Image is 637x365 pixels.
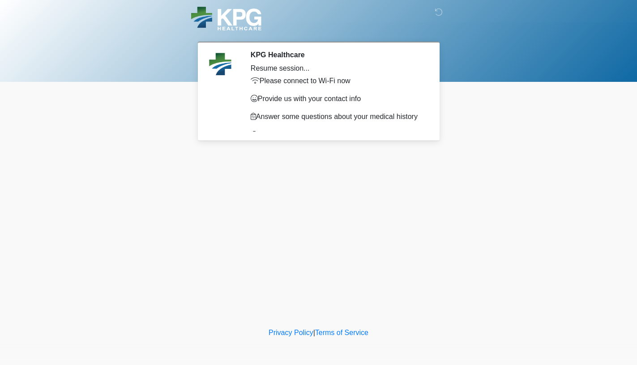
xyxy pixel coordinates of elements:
[251,129,424,140] p: Complete a video call with one of our providers
[251,63,424,74] div: Resume session...
[191,7,261,30] img: KPG Healthcare Logo
[251,93,424,104] p: Provide us with your contact info
[315,329,368,336] a: Terms of Service
[193,32,444,43] h1: ‎ ‎ ‎
[269,329,313,336] a: Privacy Policy
[251,76,424,86] p: Please connect to Wi-Fi now
[251,111,424,122] p: Answer some questions about your medical history
[251,51,424,59] h2: KPG Healthcare
[313,329,315,336] a: |
[207,51,234,77] img: Agent Avatar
